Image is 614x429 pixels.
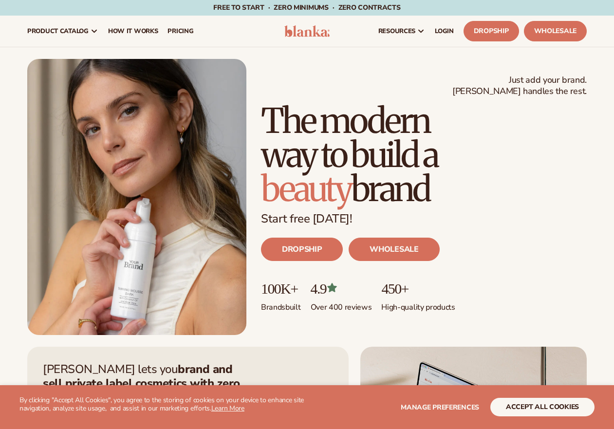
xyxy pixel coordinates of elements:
span: Manage preferences [401,403,479,412]
a: product catalog [22,16,103,47]
span: pricing [167,27,193,35]
img: Blanka hero private label beauty Female holding tanning mousse [27,59,246,335]
a: resources [373,16,430,47]
a: Dropship [464,21,519,41]
p: [PERSON_NAME] lets you —zero inventory, zero upfront costs, and we handle fulfillment for you. [43,362,252,418]
p: 4.9 [311,280,372,297]
span: beauty [261,168,351,210]
button: Manage preferences [401,398,479,416]
a: How It Works [103,16,163,47]
button: accept all cookies [490,398,595,416]
span: How It Works [108,27,158,35]
a: WHOLESALE [349,238,439,261]
span: Just add your brand. [PERSON_NAME] handles the rest. [452,75,587,97]
strong: brand and sell private label cosmetics with zero hassle [43,361,240,405]
a: pricing [163,16,198,47]
a: LOGIN [430,16,459,47]
p: Over 400 reviews [311,297,372,313]
p: High-quality products [381,297,455,313]
span: LOGIN [435,27,454,35]
p: 100K+ [261,280,301,297]
span: product catalog [27,27,89,35]
img: logo [284,25,330,37]
h1: The modern way to build a brand [261,104,587,206]
p: Start free [DATE]! [261,212,587,226]
p: Brands built [261,297,301,313]
a: Wholesale [524,21,587,41]
a: Learn More [211,404,244,413]
span: resources [378,27,415,35]
p: By clicking "Accept All Cookies", you agree to the storing of cookies on your device to enhance s... [19,396,307,413]
a: DROPSHIP [261,238,343,261]
span: Free to start · ZERO minimums · ZERO contracts [213,3,400,12]
p: 450+ [381,280,455,297]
